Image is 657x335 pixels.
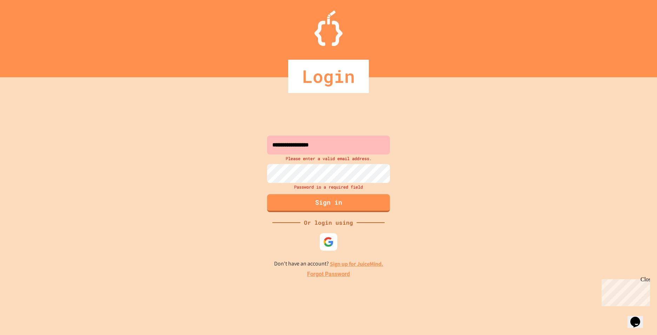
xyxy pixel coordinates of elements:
[323,237,334,247] img: google-icon.svg
[267,194,390,212] button: Sign in
[628,307,650,328] iframe: chat widget
[314,11,343,46] img: Logo.svg
[265,155,392,162] div: Please enter a valid email address.
[300,218,357,227] div: Or login using
[288,60,369,93] div: Login
[307,270,350,278] a: Forgot Password
[3,3,48,45] div: Chat with us now!Close
[265,183,392,191] div: Password is a required field
[274,260,383,268] p: Don't have an account?
[330,260,383,268] a: Sign up for JuiceMind.
[599,276,650,306] iframe: chat widget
